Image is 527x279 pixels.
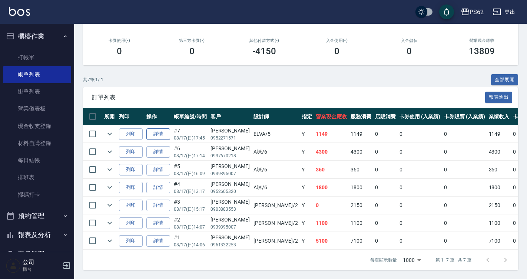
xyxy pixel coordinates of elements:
td: 7100 [349,232,373,250]
td: 0 [442,232,487,250]
th: 帳單編號/時間 [172,108,209,125]
td: #5 [172,161,209,178]
th: 指定 [300,108,314,125]
button: 預約管理 [3,206,71,226]
td: 7100 [487,232,511,250]
td: 4300 [349,143,373,161]
a: 詳情 [146,235,170,247]
img: Logo [9,7,30,16]
td: Y [300,161,314,178]
td: A咪 /6 [252,143,300,161]
button: 列印 [119,128,143,140]
td: 1800 [349,179,373,196]
td: 0 [398,197,443,214]
td: 0 [398,232,443,250]
td: [PERSON_NAME] /2 [252,214,300,232]
td: [PERSON_NAME] /2 [252,197,300,214]
td: 0 [398,125,443,143]
td: 0 [373,179,398,196]
a: 詳情 [146,128,170,140]
td: 0 [373,232,398,250]
h3: 13809 [469,46,495,56]
h2: 卡券使用(-) [92,38,147,43]
td: Y [300,232,314,250]
div: [PERSON_NAME] [211,234,250,242]
th: 設計師 [252,108,300,125]
td: #3 [172,197,209,214]
td: 0 [373,125,398,143]
button: 登出 [490,5,518,19]
td: Y [300,179,314,196]
p: 08/17 (日) 15:17 [174,206,207,213]
a: 報表匯出 [485,93,513,101]
a: 詳情 [146,182,170,193]
button: 列印 [119,164,143,175]
td: 0 [398,179,443,196]
a: 帳單列表 [3,66,71,83]
td: 360 [487,161,511,178]
td: 4300 [314,143,349,161]
div: [PERSON_NAME] [211,163,250,170]
button: expand row [104,146,115,157]
button: 櫃檯作業 [3,27,71,46]
h2: 入金使用(-) [309,38,364,43]
td: 360 [314,161,349,178]
td: 1100 [349,214,373,232]
h5: 公司 [23,259,60,266]
button: PS62 [458,4,487,20]
div: [PERSON_NAME] [211,127,250,135]
td: #1 [172,232,209,250]
td: 1800 [487,179,511,196]
td: 0 [442,214,487,232]
h2: 第三方卡券(-) [165,38,219,43]
td: 0 [442,143,487,161]
a: 詳情 [146,164,170,175]
td: 0 [373,161,398,178]
td: #7 [172,125,209,143]
button: 報表匯出 [485,92,513,103]
button: expand row [104,217,115,229]
p: 08/17 (日) 17:14 [174,152,207,159]
div: 1000 [400,250,424,270]
td: #6 [172,143,209,161]
h2: 其他付款方式(-) [237,38,292,43]
button: 列印 [119,217,143,229]
td: 0 [373,214,398,232]
th: 服務消費 [349,108,373,125]
a: 詳情 [146,200,170,211]
div: [PERSON_NAME] [211,216,250,224]
a: 掛單列表 [3,83,71,100]
h3: 0 [117,46,122,56]
a: 現金收支登錄 [3,118,71,135]
p: 08/17 (日) 13:17 [174,188,207,195]
td: Y [300,125,314,143]
td: 0 [398,161,443,178]
button: save [439,4,454,19]
p: 08/17 (日) 16:09 [174,170,207,177]
td: Y [300,197,314,214]
th: 卡券使用 (入業績) [398,108,443,125]
button: expand row [104,128,115,139]
th: 店販消費 [373,108,398,125]
h2: 營業現金應收 [454,38,509,43]
td: 1800 [314,179,349,196]
p: 0903883553 [211,206,250,213]
a: 每日結帳 [3,152,71,169]
p: 0952605320 [211,188,250,195]
p: 0939395007 [211,170,250,177]
td: 5100 [314,232,349,250]
td: 1149 [314,125,349,143]
td: 1100 [487,214,511,232]
td: 0 [442,197,487,214]
td: 4300 [487,143,511,161]
td: 0 [398,143,443,161]
td: Y [300,214,314,232]
div: [PERSON_NAME] [211,145,250,152]
a: 掃碼打卡 [3,186,71,203]
button: expand row [104,164,115,175]
p: 08/17 (日) 17:45 [174,135,207,141]
h3: 0 [407,46,412,56]
p: 第 1–7 筆 共 7 筆 [435,257,471,263]
th: 展開 [102,108,117,125]
th: 操作 [145,108,172,125]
